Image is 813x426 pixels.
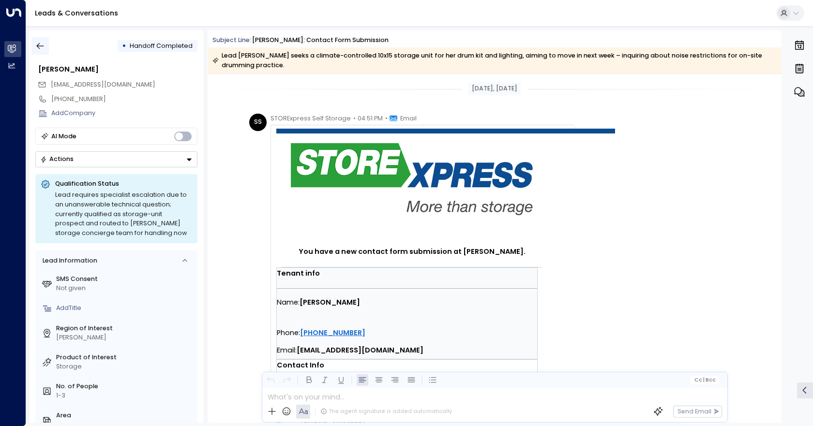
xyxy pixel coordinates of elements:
[55,179,192,188] p: Qualification Status
[400,114,417,123] span: Email
[694,377,716,383] span: Cc Bcc
[468,83,521,95] div: [DATE], [DATE]
[38,64,197,75] div: [PERSON_NAME]
[51,95,197,104] div: [PHONE_NUMBER]
[56,391,194,400] div: 1-3
[320,408,452,415] div: The agent signature is added automatically
[703,377,705,383] span: |
[300,297,360,307] strong: [PERSON_NAME]
[281,374,293,386] button: Redo
[277,268,320,278] strong: Tenant info
[39,256,97,265] div: Lead Information
[277,360,324,370] strong: Contact Info
[353,114,356,123] span: •
[265,374,277,386] button: Undo
[51,132,76,141] div: AI Mode
[277,294,300,311] span: Name:
[212,36,251,44] span: Subject Line:
[56,275,194,284] label: SMS Consent
[249,114,267,131] div: SS
[297,345,423,355] strong: [EMAIL_ADDRESS][DOMAIN_NAME]
[130,42,193,50] span: Handoff Completed
[35,151,197,167] button: Actions
[56,284,194,293] div: Not given
[56,411,194,420] label: Area
[51,109,197,118] div: AddCompany
[55,190,192,238] div: Lead requires specialist escalation due to an unanswerable technical question; currently qualifie...
[56,362,194,371] div: Storage
[51,80,155,89] span: marilees43@gmail.com
[358,114,383,123] span: 04:51 PM
[300,325,365,340] a: [PHONE_NUMBER]
[56,304,194,313] div: AddTitle
[291,143,533,215] img: STORExpress%20logo.png
[56,382,194,391] label: No. of People
[122,38,126,54] div: •
[299,247,526,256] strong: You have a new contact form submission at [PERSON_NAME].
[56,333,194,342] div: [PERSON_NAME]
[212,51,776,70] div: Lead [PERSON_NAME] seeks a climate-controlled 10x15 storage unit for her drum kit and lighting, a...
[252,36,389,45] div: [PERSON_NAME]: Contact Form Submission
[385,114,388,123] span: •
[271,114,351,123] span: STORExpress Self Storage
[56,353,194,362] label: Product of Interest
[277,324,300,341] span: Phone:
[40,155,74,163] div: Actions
[277,341,297,359] span: Email:
[51,80,155,88] span: [EMAIL_ADDRESS][DOMAIN_NAME]
[35,151,197,167] div: Button group with a nested menu
[35,8,118,18] a: Leads & Conversations
[691,376,719,384] button: Cc|Bcc
[56,324,194,333] label: Region of Interest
